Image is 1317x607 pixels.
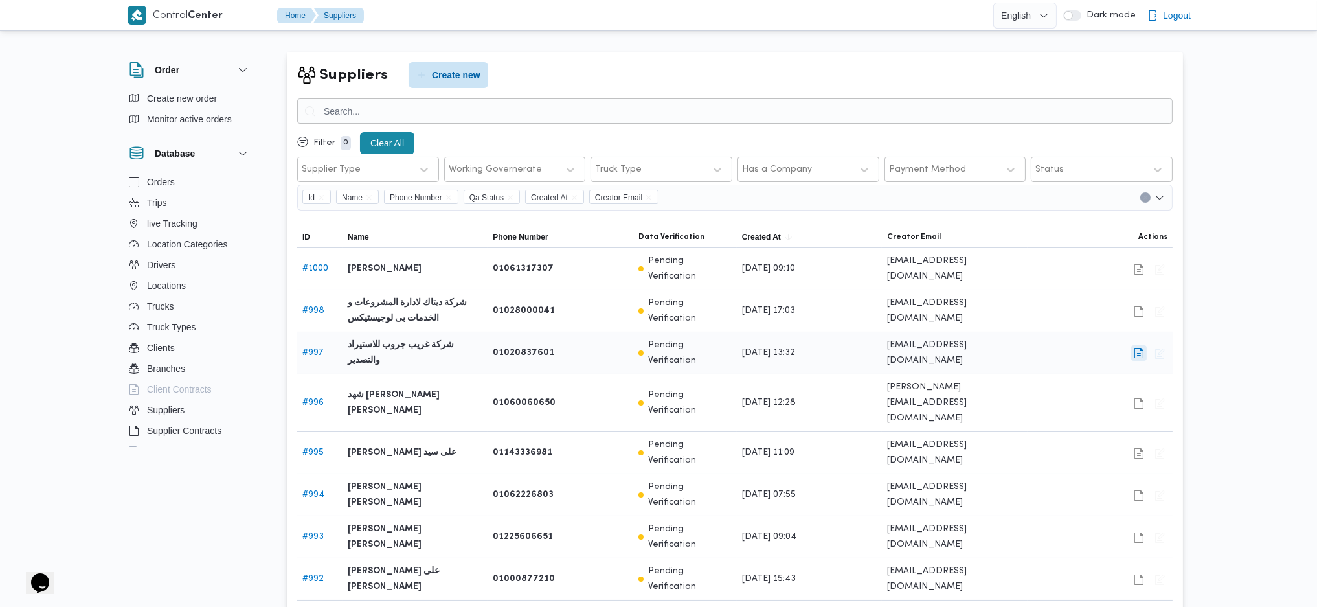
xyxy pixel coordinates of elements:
p: Pending Verification [649,437,732,468]
b: Center [188,11,223,21]
p: 0 [341,136,351,150]
button: Orders [124,172,256,192]
span: [EMAIL_ADDRESS][DOMAIN_NAME] [887,479,1022,510]
b: [PERSON_NAME] [348,261,422,277]
span: Created At [525,190,584,204]
span: [EMAIL_ADDRESS][DOMAIN_NAME] [887,437,1022,468]
h3: Order [155,62,179,78]
button: Suppliers [313,8,364,23]
span: [DATE] 09:04 [742,529,796,545]
span: Clients [147,340,175,356]
span: [DATE] 13:32 [742,345,795,361]
span: Name [348,232,369,242]
button: Trips [124,192,256,213]
span: Supplier Contracts [147,423,221,439]
button: Trucks [124,296,256,317]
button: live Tracking [124,213,256,234]
iframe: chat widget [13,555,54,594]
span: Creator Email [589,190,658,204]
span: [DATE] 11:09 [742,445,794,461]
span: Actions [1138,232,1167,242]
span: Drivers [147,257,175,273]
span: Suppliers [147,402,185,418]
img: X8yXhbKr1z7QwAAAABJRU5ErkJggg== [128,6,146,25]
button: Remove Phone Number from selection in this group [445,194,453,201]
span: Name [336,190,379,204]
button: ID [297,227,343,247]
a: #996 [302,398,324,407]
div: Working Governerate [449,165,542,175]
button: Phone Number [488,227,633,247]
span: [DATE] 07:55 [742,487,796,503]
span: Phone Number [493,232,548,242]
span: [DATE] 17:03 [742,303,795,319]
button: Monitor active orders [124,109,256,130]
button: Create new [409,62,488,88]
span: Qa Status [464,190,520,204]
div: Supplier Type [302,165,361,175]
div: Status [1035,165,1064,175]
svg: Sorted in descending order [783,232,794,242]
span: [DATE] 12:28 [742,395,796,411]
span: [PERSON_NAME][EMAIL_ADDRESS][DOMAIN_NAME] [887,380,1022,426]
button: Devices [124,441,256,462]
span: Create new order [147,91,217,106]
a: #1000 [302,264,328,273]
button: Remove Creator Email from selection in this group [645,194,653,201]
p: Pending Verification [649,338,732,369]
span: Locations [147,278,186,293]
b: [PERSON_NAME] على سيد [348,445,456,461]
b: 01225606651 [493,529,553,545]
div: Has a Company [742,165,812,175]
b: شركة ديتاك لادارة المشروعات و الخدمات بى لوجيستيكس [348,295,482,326]
button: Open list of options [1154,192,1165,203]
span: Monitor active orders [147,111,232,127]
div: Order [118,88,261,135]
span: Phone Number [390,190,442,205]
a: #995 [302,448,324,457]
button: Clear All [360,132,414,154]
button: Clients [124,338,256,358]
span: [EMAIL_ADDRESS][DOMAIN_NAME] [887,338,1022,369]
button: Remove Created At from selection in this group [570,194,578,201]
span: [EMAIL_ADDRESS][DOMAIN_NAME] [887,521,1022,553]
span: Logout [1163,8,1191,23]
b: 01060060650 [493,395,556,411]
span: Devices [147,444,179,459]
a: #997 [302,349,324,357]
p: Pending Verification [649,521,732,553]
button: Remove Id from selection in this group [317,194,325,201]
span: Location Categories [147,236,228,252]
span: Trips [147,195,167,211]
span: [DATE] 09:10 [742,261,795,277]
span: Created At [531,190,568,205]
p: Pending Verification [649,295,732,326]
button: Client Contracts [124,379,256,400]
b: 01143336981 [493,445,552,461]
a: #993 [302,533,324,541]
span: [DATE] 15:43 [742,571,796,587]
span: Created At; Sorted in descending order [742,232,781,242]
span: Qa Status [469,190,504,205]
b: [PERSON_NAME] على [PERSON_NAME] [348,564,482,595]
b: [PERSON_NAME] [PERSON_NAME] [348,479,482,510]
button: Location Categories [124,234,256,255]
button: Locations [124,275,256,296]
p: Pending Verification [649,253,732,284]
button: Order [129,62,251,78]
span: Branches [147,361,185,376]
button: Create new order [124,88,256,109]
button: Name [343,227,488,247]
b: شركة غريب جروب للاستيراد والتصدير [348,338,482,369]
button: Branches [124,358,256,379]
b: 01000877210 [493,571,555,587]
button: Supplier Contracts [124,420,256,441]
div: Database [118,172,261,452]
span: Truck Types [147,319,196,335]
span: Orders [147,174,175,190]
input: Search... [297,98,1173,124]
span: Client Contracts [147,382,212,397]
span: ID [302,232,310,242]
span: Creator Email [595,190,642,205]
